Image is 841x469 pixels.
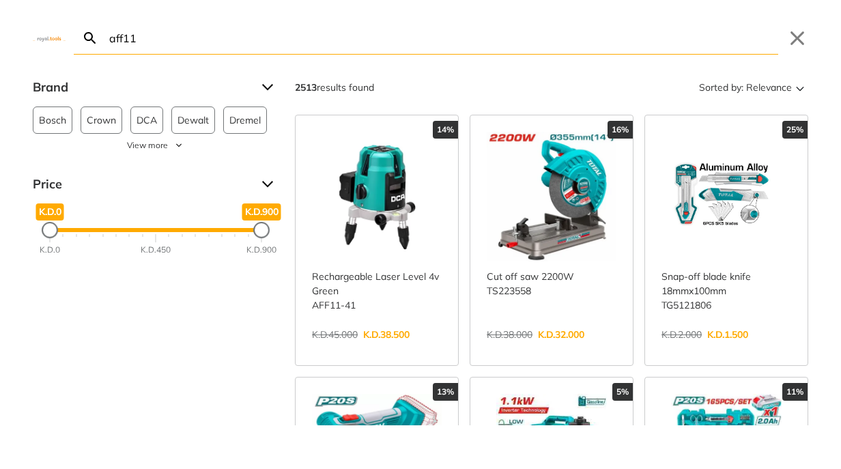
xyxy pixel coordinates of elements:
[42,222,58,238] div: Minimum Price
[246,244,276,256] div: K.D.900
[782,383,808,401] div: 11%
[612,383,633,401] div: 5%
[33,76,251,98] span: Brand
[137,107,157,133] span: DCA
[229,107,261,133] span: Dremel
[81,106,122,134] button: Crown
[782,121,808,139] div: 25%
[171,106,215,134] button: Dewalt
[141,244,171,256] div: K.D.450
[127,139,168,152] span: View more
[39,107,66,133] span: Bosch
[696,76,808,98] button: Sorted by:Relevance Sort
[40,244,60,256] div: K.D.0
[433,121,458,139] div: 14%
[746,76,792,98] span: Relevance
[177,107,209,133] span: Dewalt
[130,106,163,134] button: DCA
[87,107,116,133] span: Crown
[608,121,633,139] div: 16%
[106,22,778,54] input: Search…
[33,139,279,152] button: View more
[33,106,72,134] button: Bosch
[792,79,808,96] svg: Sort
[295,81,317,94] strong: 2513
[223,106,267,134] button: Dremel
[33,173,251,195] span: Price
[786,27,808,49] button: Close
[295,76,374,98] div: results found
[433,383,458,401] div: 13%
[253,222,270,238] div: Maximum Price
[82,30,98,46] svg: Search
[33,35,66,41] img: Close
